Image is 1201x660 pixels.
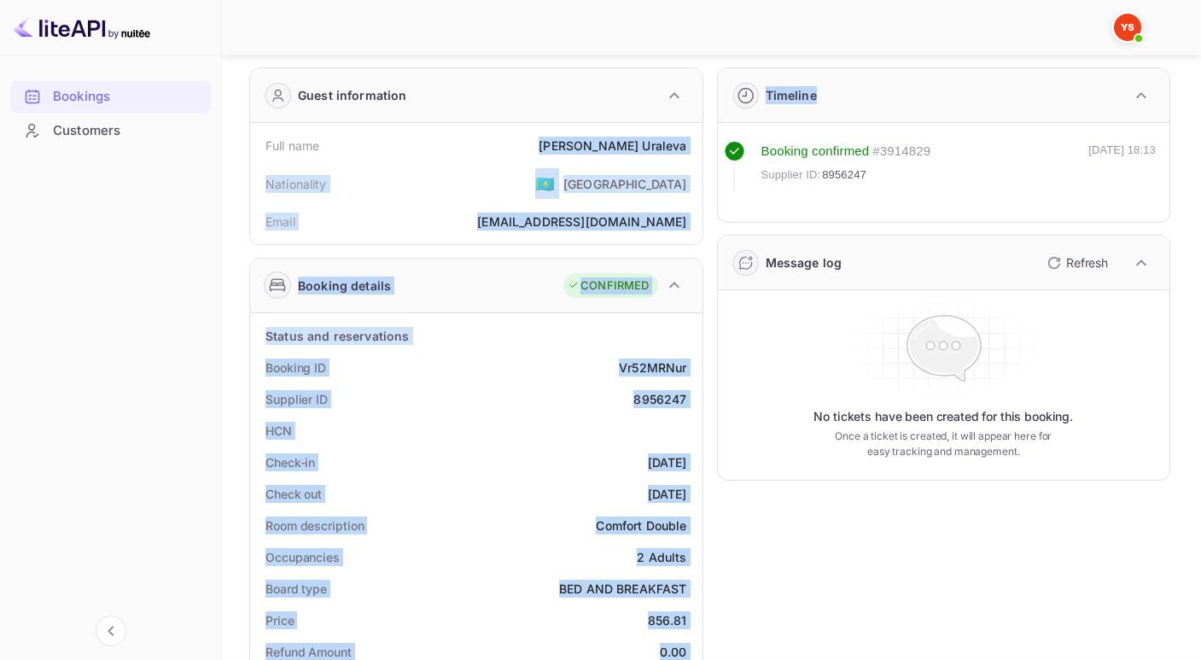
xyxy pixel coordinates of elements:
[477,213,686,231] div: [EMAIL_ADDRESS][DOMAIN_NAME]
[10,114,211,146] a: Customers
[539,137,686,155] div: [PERSON_NAME] Uraleva
[298,277,391,295] div: Booking details
[1066,254,1108,272] p: Refresh
[10,80,211,112] a: Bookings
[619,359,686,377] div: Vr52MRNur
[265,213,295,231] div: Email
[822,166,866,184] span: 8956247
[96,616,126,646] button: Collapse navigation
[265,517,364,534] div: Room description
[761,166,821,184] span: Supplier ID:
[766,86,817,104] div: Timeline
[265,422,292,440] div: HCN
[872,142,930,161] div: # 3914829
[1114,14,1141,41] img: Yandex Support
[265,390,328,408] div: Supplier ID
[265,611,294,629] div: Price
[265,580,327,598] div: Board type
[535,168,555,199] span: United States
[53,87,202,107] div: Bookings
[648,453,687,471] div: [DATE]
[761,142,870,161] div: Booking confirmed
[1088,142,1156,191] div: [DATE] 18:13
[559,580,687,598] div: BED AND BREAKFAST
[633,390,686,408] div: 8956247
[823,429,1064,459] p: Once a ticket is created, it will appear here for easy tracking and management.
[53,121,202,141] div: Customers
[568,277,649,295] div: CONFIRMED
[766,254,842,272] div: Message log
[10,114,211,148] div: Customers
[265,548,340,566] div: Occupancies
[14,14,150,41] img: LiteAPI logo
[298,86,407,104] div: Guest information
[563,175,687,193] div: [GEOGRAPHIC_DATA]
[637,548,686,566] div: 2 Adults
[813,408,1073,425] p: No tickets have been created for this booking.
[265,327,409,345] div: Status and reservations
[596,517,686,534] div: Comfort Double
[265,453,315,471] div: Check-in
[1037,249,1115,277] button: Refresh
[265,485,322,503] div: Check out
[265,175,327,193] div: Nationality
[10,80,211,114] div: Bookings
[265,137,319,155] div: Full name
[265,359,326,377] div: Booking ID
[648,485,687,503] div: [DATE]
[648,611,687,629] div: 856.81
